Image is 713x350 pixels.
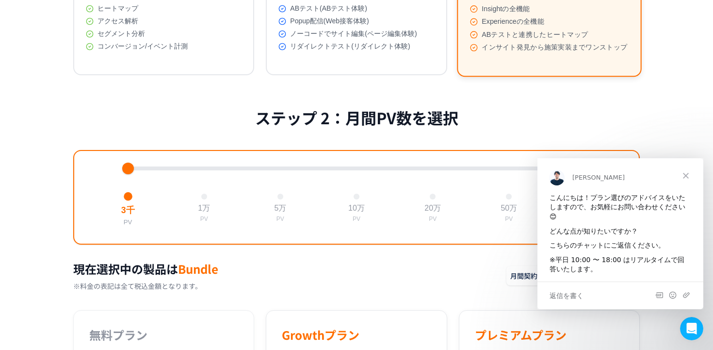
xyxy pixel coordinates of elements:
[537,158,703,309] iframe: Intercom live chat メッセージ
[290,42,410,51] span: リダイレクトテスト(リダイレクト体験)
[121,205,134,216] div: 3千
[510,271,537,281] span: 月間契約
[482,30,588,39] span: ABテストと連携したヒートマップ
[290,4,367,13] span: ABテスト(ABテスト体験)
[344,190,369,226] button: 10万PV
[270,190,290,226] button: 5万PV
[198,203,210,214] div: 1万
[421,190,445,226] button: 20万PV
[274,203,286,214] div: 5万
[348,203,365,214] div: 10万
[276,216,284,222] div: PV
[680,317,703,340] iframe: Intercom live chat
[290,30,417,38] span: ノーコードでサイト編集(ページ編集体験)
[194,190,214,226] button: 1万PV
[475,326,624,343] h3: プレミアムプラン
[200,216,208,222] div: PV
[73,260,491,277] h2: 現在選択中の製品は
[97,17,138,26] span: アクセス解析
[282,326,431,343] h3: Growthプラン
[429,216,437,222] div: PV
[178,260,218,277] span: Bundle
[97,42,188,51] span: コンバージョン/イベント計測
[482,43,627,52] span: インサイト発見から施策実装までワンストップ
[255,106,458,129] h2: ステップ 2：月間PV数を選択
[482,4,530,13] span: Insightの全機能
[290,17,369,26] span: Popup配信(Web接客体験)
[497,190,521,226] button: 50万PV
[353,216,360,222] div: PV
[482,17,544,26] span: Experienceの全機能
[73,281,491,291] p: ※料金の表記は全て税込金額となります。
[97,30,145,38] span: セグメント分析
[117,188,139,230] button: 3千PV
[505,216,513,222] div: PV
[124,218,132,226] div: PV
[424,203,441,214] div: 20万
[89,326,238,343] h3: 無料プラン
[501,203,517,214] div: 50万
[97,4,138,13] span: ヒートマップ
